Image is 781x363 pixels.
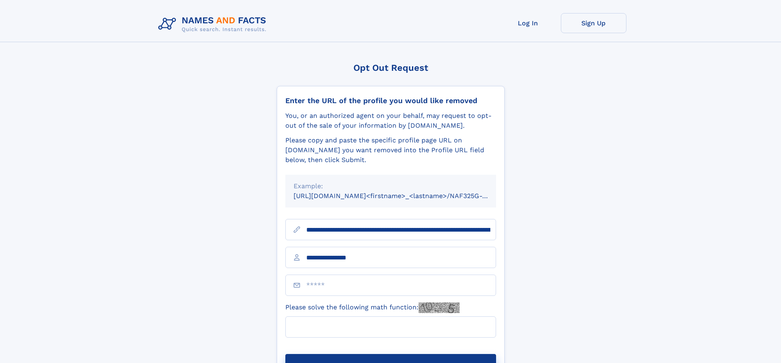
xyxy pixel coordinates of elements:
div: Please copy and paste the specific profile page URL on [DOMAIN_NAME] you want removed into the Pr... [285,135,496,165]
div: Enter the URL of the profile you would like removed [285,96,496,105]
label: Please solve the following math function: [285,302,460,313]
a: Sign Up [561,13,626,33]
div: Opt Out Request [277,63,505,73]
a: Log In [495,13,561,33]
small: [URL][DOMAIN_NAME]<firstname>_<lastname>/NAF325G-xxxxxxxx [294,192,512,200]
img: Logo Names and Facts [155,13,273,35]
div: You, or an authorized agent on your behalf, may request to opt-out of the sale of your informatio... [285,111,496,131]
div: Example: [294,181,488,191]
